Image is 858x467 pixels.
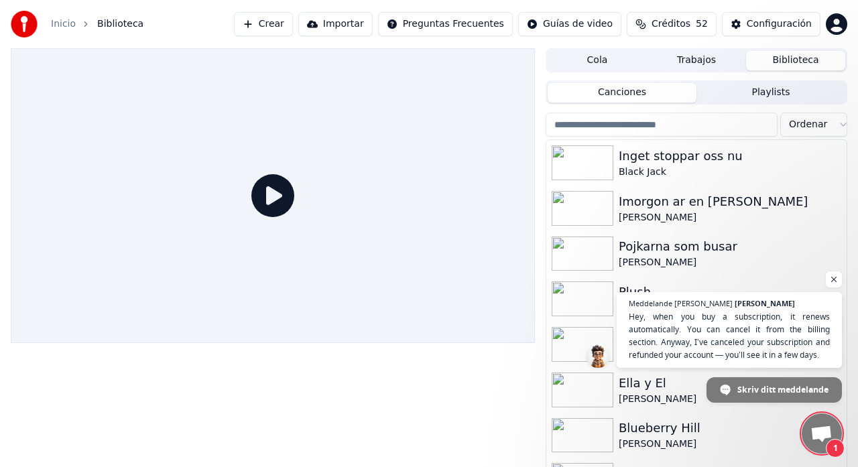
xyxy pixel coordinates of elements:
[51,17,143,31] nav: breadcrumb
[97,17,143,31] span: Biblioteca
[737,378,829,401] span: Skriv ditt meddelande
[619,438,841,451] div: [PERSON_NAME]
[627,12,717,36] button: Créditos52
[747,17,812,31] div: Configuración
[619,419,841,438] div: Blueberry Hill
[378,12,513,36] button: Preguntas Frecuentes
[298,12,373,36] button: Importar
[696,17,708,31] span: 52
[629,299,733,307] span: Meddelande [PERSON_NAME]
[629,310,830,361] span: Hey, when you buy a subscription, it renews automatically. You can cancel it from the billing sec...
[722,12,820,36] button: Configuración
[619,192,841,211] div: Imorgon ar en [PERSON_NAME]
[548,83,696,103] button: Canciones
[619,147,841,165] div: Inget stoppar oss nu
[696,83,845,103] button: Playlists
[548,51,647,70] button: Cola
[619,165,841,179] div: Black Jack
[746,51,845,70] button: Biblioteca
[802,413,842,454] div: Öppna chatt
[652,17,690,31] span: Créditos
[619,211,841,224] div: [PERSON_NAME]
[518,12,621,36] button: Guías de video
[51,17,76,31] a: Inicio
[619,237,841,256] div: Pojkarna som busar
[789,118,827,131] span: Ordenar
[826,439,845,458] span: 1
[11,11,38,38] img: youka
[647,51,746,70] button: Trabajos
[735,299,795,307] span: [PERSON_NAME]
[619,283,841,302] div: Plush
[234,12,293,36] button: Crear
[619,256,841,269] div: [PERSON_NAME]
